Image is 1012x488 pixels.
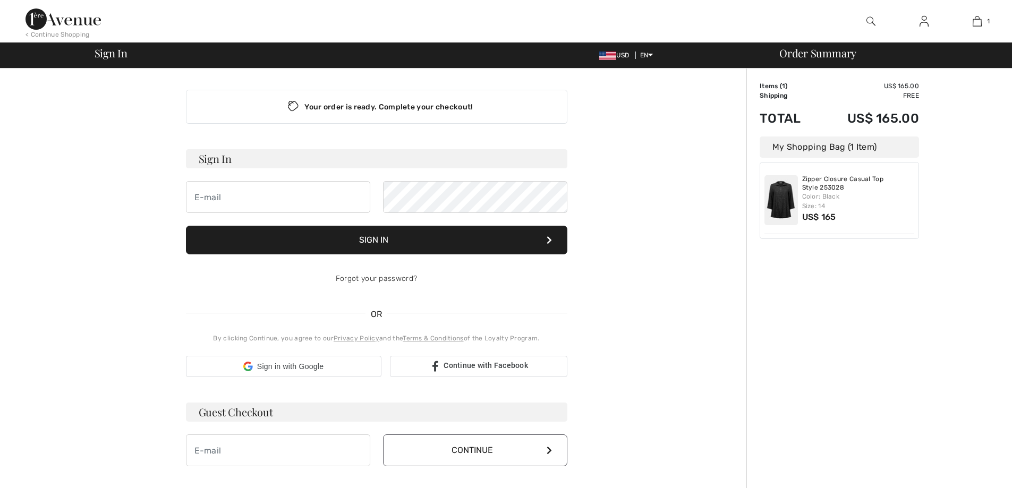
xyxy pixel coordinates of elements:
span: 1 [782,82,785,90]
span: USD [599,52,633,59]
td: US$ 165.00 [818,100,919,136]
span: OR [365,308,388,321]
span: EN [640,52,653,59]
a: 1 [951,15,1003,28]
span: Sign in with Google [257,361,324,372]
div: My Shopping Bag (1 Item) [760,136,919,158]
a: Forgot your password? [336,274,417,283]
span: US$ 165 [802,212,836,222]
img: US Dollar [599,52,616,60]
span: 1 [987,16,990,26]
img: My Info [920,15,929,28]
img: search the website [866,15,875,28]
span: Sign In [95,48,127,58]
a: Terms & Conditions [403,335,463,342]
td: Total [760,100,818,136]
a: Zipper Closure Casual Top Style 253028 [802,175,915,192]
div: Your order is ready. Complete your checkout! [186,90,567,124]
button: Sign In [186,226,567,254]
td: Free [818,91,919,100]
h3: Sign In [186,149,567,168]
button: Continue [383,434,567,466]
div: Order Summary [767,48,1006,58]
img: 1ère Avenue [25,8,101,30]
td: Shipping [760,91,818,100]
h3: Guest Checkout [186,403,567,422]
div: < Continue Shopping [25,30,90,39]
img: My Bag [973,15,982,28]
div: By clicking Continue, you agree to our and the of the Loyalty Program. [186,333,567,343]
td: Items ( ) [760,81,818,91]
td: US$ 165.00 [818,81,919,91]
a: Privacy Policy [334,335,379,342]
div: Sign in with Google [186,356,381,377]
img: Zipper Closure Casual Top Style 253028 [764,175,798,225]
input: E-mail [186,181,370,213]
a: Sign In [911,15,937,28]
input: E-mail [186,434,370,466]
span: Continue with Facebook [444,361,528,370]
a: Continue with Facebook [390,356,567,377]
div: Color: Black Size: 14 [802,192,915,211]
